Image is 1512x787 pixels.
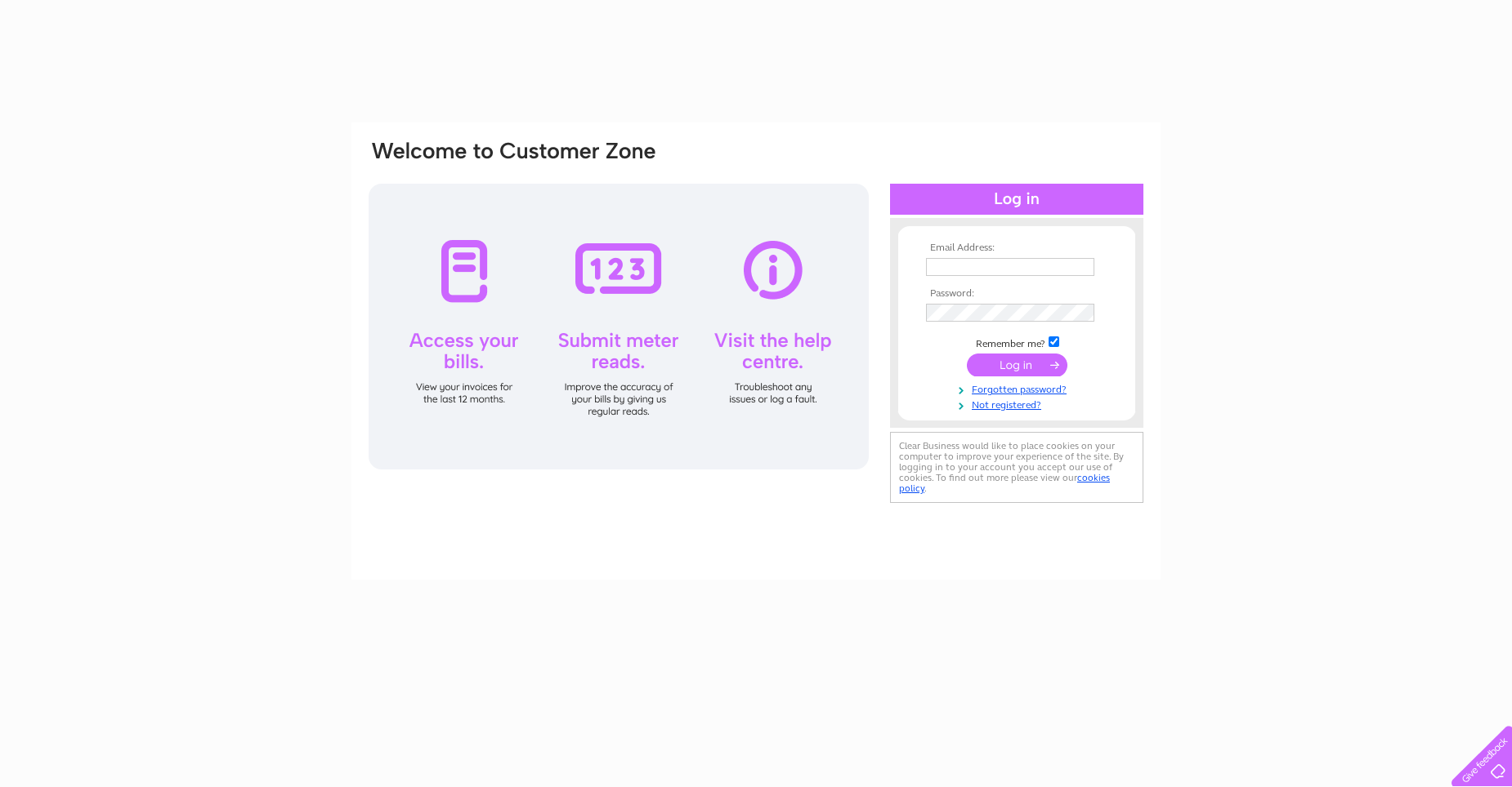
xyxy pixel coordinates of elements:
a: cookies policy [899,472,1110,494]
a: Not registered? [926,396,1112,411]
div: Clear Business would like to place cookies on your computer to improve your experience of the sit... [890,432,1143,503]
th: Email Address: [922,242,1112,254]
td: Remember me? [922,334,1112,350]
th: Password: [922,288,1112,300]
a: Forgotten password? [926,380,1112,396]
input: Submit [967,353,1067,376]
